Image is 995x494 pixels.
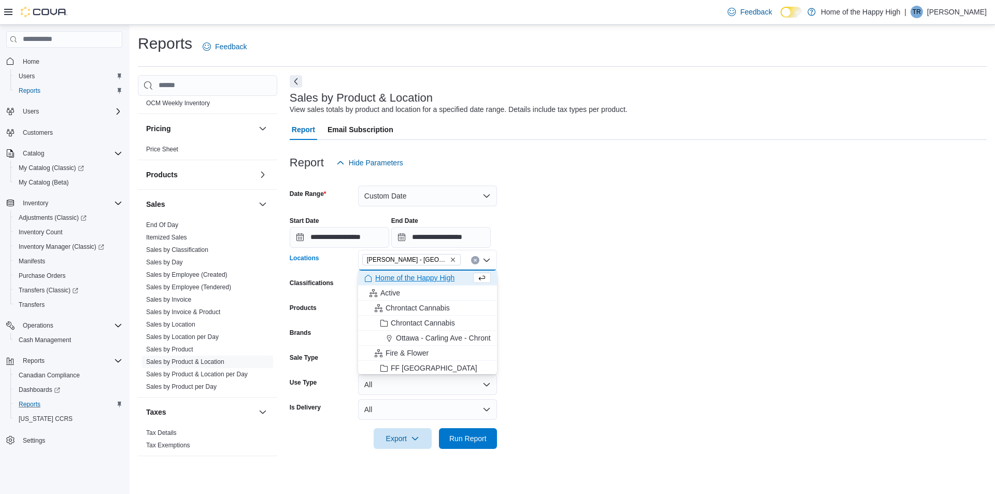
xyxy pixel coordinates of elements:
button: Catalog [2,146,126,161]
span: Home of the Happy High [375,273,454,283]
p: | [904,6,906,18]
span: Operations [23,321,53,330]
button: FF [GEOGRAPHIC_DATA] [358,361,497,376]
label: Sale Type [290,354,318,362]
span: Feedback [215,41,247,52]
p: Home of the Happy High [821,6,900,18]
span: [US_STATE] CCRS [19,415,73,423]
button: Customers [2,125,126,140]
span: Export [380,428,425,449]
span: Inventory Count [19,228,63,236]
span: Sales by Product per Day [146,383,217,391]
span: Chrontact Cannabis [386,303,450,313]
button: Chrontact Cannabis [358,316,497,331]
span: Active [380,288,400,298]
a: My Catalog (Beta) [15,176,73,189]
span: Inventory [19,197,122,209]
button: Reports [10,83,126,98]
label: Use Type [290,378,317,387]
button: Ottawa - Carling Ave - Chrontact Cannabis [358,331,497,346]
a: Tax Exemptions [146,442,190,449]
button: Inventory Count [10,225,126,239]
a: Settings [19,434,49,447]
span: Reports [19,87,40,95]
span: Transfers (Classic) [19,286,78,294]
a: Manifests [15,255,49,267]
span: Report [292,119,315,140]
span: Dashboards [19,386,60,394]
span: Canadian Compliance [15,369,122,382]
div: Tayler Ross [911,6,923,18]
span: Feedback [740,7,772,17]
a: My Catalog (Classic) [10,161,126,175]
span: Sales by Employee (Created) [146,271,228,279]
span: Itemized Sales [146,233,187,242]
span: Hide Parameters [349,158,403,168]
span: Reports [15,398,122,411]
button: Manifests [10,254,126,269]
span: Sales by Invoice [146,295,191,304]
span: Washington CCRS [15,413,122,425]
span: Reports [15,84,122,97]
button: Fire & Flower [358,346,497,361]
span: Reports [23,357,45,365]
button: Hide Parameters [332,152,407,173]
span: Sales by Location per Day [146,333,219,341]
label: Start Date [290,217,319,225]
span: Sales by Invoice & Product [146,308,220,316]
span: OCM Weekly Inventory [146,99,210,107]
button: Home of the Happy High [358,271,497,286]
a: Sales by Location [146,321,195,328]
span: Cash Management [19,336,71,344]
button: Products [146,170,254,180]
button: Purchase Orders [10,269,126,283]
input: Dark Mode [780,7,802,18]
button: Next [290,75,302,88]
span: Sales by Location [146,320,195,329]
span: Run Report [449,433,487,444]
span: Reports [19,355,122,367]
a: Dashboards [10,383,126,397]
a: Tax Details [146,429,177,436]
a: Transfers (Classic) [10,283,126,298]
a: Sales by Product & Location per Day [146,371,248,378]
span: Inventory Manager (Classic) [19,243,104,251]
span: FF [GEOGRAPHIC_DATA] [391,363,477,373]
span: Inventory Count [15,226,122,238]
span: Adjustments (Classic) [15,211,122,224]
span: Users [15,70,122,82]
span: Cash Management [15,334,122,346]
span: Operations [19,319,122,332]
button: Operations [2,318,126,333]
span: Sales by Product [146,345,193,354]
a: Feedback [198,36,251,57]
a: Purchase Orders [15,270,70,282]
button: Taxes [257,406,269,418]
label: Is Delivery [290,403,321,412]
button: Reports [2,354,126,368]
button: Reports [19,355,49,367]
h1: Reports [138,33,192,54]
span: Users [23,107,39,116]
span: Fire & Flower [386,348,429,358]
a: Price Sheet [146,146,178,153]
span: Email Subscription [328,119,393,140]
h3: Sales [146,199,165,209]
p: [PERSON_NAME] [927,6,987,18]
a: Home [19,55,44,68]
div: View sales totals by product and location for a specified date range. Details include tax types p... [290,104,628,115]
button: Transfers [10,298,126,312]
span: Sales by Classification [146,246,208,254]
span: Transfers [15,299,122,311]
span: My Catalog (Classic) [19,164,84,172]
span: Reports [19,400,40,408]
a: Adjustments (Classic) [10,210,126,225]
a: Transfers [15,299,49,311]
span: Sales by Employee (Tendered) [146,283,231,291]
button: Sales [146,199,254,209]
a: Adjustments (Classic) [15,211,91,224]
span: Ottawa - Carling Ave - Chrontact Cannabis [396,333,533,343]
button: All [358,399,497,420]
a: Reports [15,398,45,411]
